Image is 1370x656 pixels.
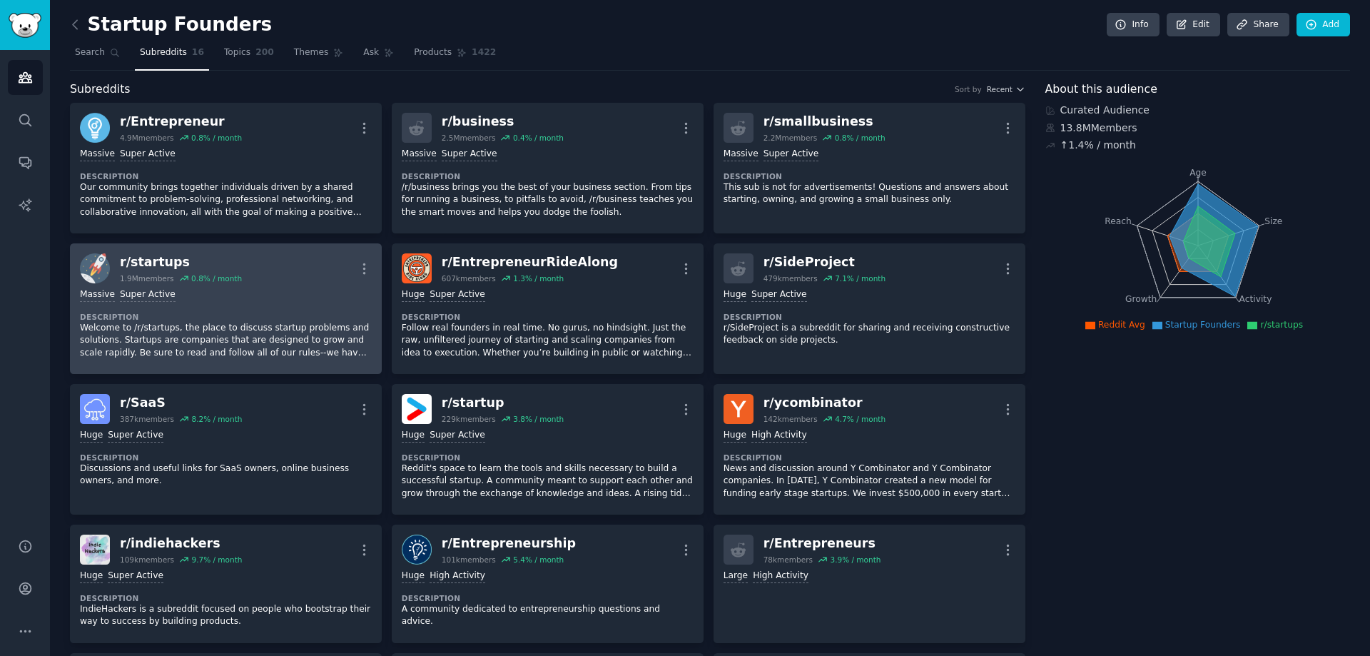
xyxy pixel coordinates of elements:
p: Welcome to /r/startups, the place to discuss startup problems and solutions. Startups are compani... [80,322,372,360]
div: 7.1 % / month [835,273,886,283]
dt: Description [80,171,372,181]
div: 13.8M Members [1045,121,1351,136]
p: Discussions and useful links for SaaS owners, online business owners, and more. [80,463,372,488]
dt: Description [402,312,694,322]
a: SaaSr/SaaS387kmembers8.2% / monthHugeSuper ActiveDescriptionDiscussions and useful links for SaaS... [70,384,382,515]
p: /r/business brings you the best of your business section. From tips for running a business, to pi... [402,181,694,219]
span: Subreddits [70,81,131,99]
span: 16 [192,46,204,59]
span: Reddit Avg [1098,320,1145,330]
div: Massive [402,148,437,161]
dt: Description [724,171,1015,181]
div: Massive [80,148,115,161]
a: Entrepreneurr/Entrepreneur4.9Mmembers0.8% / monthMassiveSuper ActiveDescriptionOur community brin... [70,103,382,233]
div: 0.8 % / month [191,133,242,143]
p: IndieHackers is a subreddit focused on people who bootstrap their way to success by building prod... [80,603,372,628]
div: Massive [724,148,758,161]
a: Add [1297,13,1350,37]
div: Huge [724,429,746,443]
div: r/ Entrepreneurs [763,535,881,552]
div: 1.9M members [120,273,174,283]
div: 0.8 % / month [835,133,886,143]
h2: Startup Founders [70,14,272,36]
a: r/SideProject479kmembers7.1% / monthHugeSuper ActiveDescriptionr/SideProject is a subreddit for s... [714,243,1025,374]
a: Themes [289,41,349,71]
span: 200 [255,46,274,59]
a: startupsr/startups1.9Mmembers0.8% / monthMassiveSuper ActiveDescriptionWelcome to /r/startups, th... [70,243,382,374]
div: Curated Audience [1045,103,1351,118]
span: About this audience [1045,81,1157,99]
a: Search [70,41,125,71]
div: 2.5M members [442,133,496,143]
tspan: Growth [1125,294,1157,304]
a: Share [1227,13,1289,37]
div: ↑ 1.4 % / month [1060,138,1136,153]
dt: Description [402,593,694,603]
a: Products1422 [409,41,501,71]
div: r/ startups [120,253,242,271]
dt: Description [724,453,1015,463]
tspan: Size [1264,216,1282,226]
dt: Description [724,312,1015,322]
div: Huge [402,288,425,302]
div: 8.2 % / month [191,414,242,424]
div: 0.8 % / month [191,273,242,283]
div: Huge [80,429,103,443]
div: 9.7 % / month [191,555,242,565]
div: Sort by [955,84,982,94]
span: Recent [987,84,1013,94]
p: This sub is not for advertisements! Questions and answers about starting, owning, and growing a s... [724,181,1015,206]
p: News and discussion around Y Combinator and Y Combinator companies. In [DATE], Y Combinator creat... [724,463,1015,500]
div: Huge [402,429,425,443]
div: Huge [402,570,425,583]
p: A community dedicated to entrepreneurship questions and advice. [402,603,694,628]
span: Products [414,46,452,59]
div: 78k members [763,555,813,565]
div: 229k members [442,414,496,424]
div: r/ EntrepreneurRideAlong [442,253,618,271]
div: 607k members [442,273,496,283]
div: r/ Entrepreneurship [442,535,576,552]
a: indiehackersr/indiehackers109kmembers9.7% / monthHugeSuper ActiveDescriptionIndieHackers is a sub... [70,525,382,643]
div: r/ indiehackers [120,535,242,552]
p: r/SideProject is a subreddit for sharing and receiving constructive feedback on side projects. [724,322,1015,347]
div: 1.3 % / month [513,273,564,283]
div: High Activity [753,570,808,583]
div: 5.4 % / month [513,555,564,565]
dt: Description [402,453,694,463]
img: startups [80,253,110,283]
a: r/smallbusiness2.2Mmembers0.8% / monthMassiveSuper ActiveDescriptionThis sub is not for advertise... [714,103,1025,233]
a: Info [1107,13,1160,37]
p: Our community brings together individuals driven by a shared commitment to problem-solving, profe... [80,181,372,219]
div: r/ business [442,113,564,131]
div: r/ ycombinator [763,394,886,412]
div: Super Active [763,148,819,161]
div: r/ SideProject [763,253,886,271]
tspan: Reach [1105,216,1132,226]
dt: Description [80,312,372,322]
span: 1422 [472,46,496,59]
div: 3.9 % / month [830,555,881,565]
a: Entrepreneurshipr/Entrepreneurship101kmembers5.4% / monthHugeHigh ActivityDescriptionA community ... [392,525,704,643]
div: High Activity [751,429,807,443]
tspan: Age [1189,168,1207,178]
span: r/startups [1260,320,1303,330]
dt: Description [80,453,372,463]
div: r/ startup [442,394,564,412]
div: 3.8 % / month [513,414,564,424]
div: 0.4 % / month [513,133,564,143]
div: 387k members [120,414,174,424]
div: 101k members [442,555,496,565]
div: 142k members [763,414,818,424]
a: Subreddits16 [135,41,209,71]
span: Startup Founders [1165,320,1241,330]
a: startupr/startup229kmembers3.8% / monthHugeSuper ActiveDescriptionReddit's space to learn the too... [392,384,704,515]
a: ycombinatorr/ycombinator142kmembers4.7% / monthHugeHigh ActivityDescriptionNews and discussion ar... [714,384,1025,515]
div: Super Active [751,288,807,302]
span: Topics [224,46,250,59]
img: Entrepreneur [80,113,110,143]
span: Search [75,46,105,59]
div: 4.9M members [120,133,174,143]
img: EntrepreneurRideAlong [402,253,432,283]
span: Ask [363,46,379,59]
